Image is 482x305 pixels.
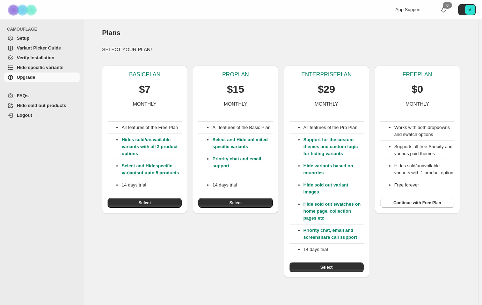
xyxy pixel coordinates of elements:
span: Variant Picker Guide [17,45,61,51]
p: Hide sold out swatches on home page, collection pages etc [304,201,364,222]
span: Hide specific variants [17,65,64,70]
span: Select [320,265,333,270]
li: Works with both dropdowns and swatch options [394,124,454,138]
a: FAQs [4,91,80,101]
p: $15 [227,82,244,96]
p: $29 [318,82,335,96]
span: App Support [395,7,421,12]
a: 0 [440,6,447,13]
span: Logout [17,113,32,118]
p: Support for the custom themes and custom logic for hiding variants [304,136,364,157]
button: Select [108,198,182,208]
p: Priority chat, email and screenshare call support [304,227,364,241]
p: $7 [139,82,151,96]
a: Hide specific variants [4,63,80,73]
span: FAQs [17,93,29,98]
a: Hide sold out products [4,101,80,110]
span: Setup [17,36,29,41]
li: Supports all free Shopify and various paid themes [394,143,454,157]
p: Hide variants based on countries [304,162,364,176]
p: Hides sold/unavailable variants with all 3 product options [122,136,182,157]
span: Upgrade [17,75,35,80]
p: All features of the Pro Plan [304,124,364,131]
li: Hides sold/unavailable variants with 1 product option [394,162,454,176]
li: Free forever [394,182,454,189]
a: Variant Picker Guide [4,43,80,53]
text: A [469,8,472,12]
p: 14 days trial [122,182,182,189]
span: Select [229,200,242,206]
p: MONTHLY [315,100,338,107]
span: Hide sold out products [17,103,66,108]
a: Setup [4,33,80,43]
p: Select and Hide of upto 5 products [122,162,182,176]
p: BASIC PLAN [129,71,160,78]
button: Select [198,198,272,208]
button: Avatar with initials A [458,4,476,15]
span: Plans [102,29,120,37]
p: 14 days trial [212,182,272,189]
p: $0 [411,82,423,96]
span: Verify Installation [17,55,54,60]
p: 14 days trial [304,246,364,253]
span: CAMOUFLAGE [7,26,80,32]
p: ENTERPRISE PLAN [301,71,352,78]
span: Avatar with initials A [465,5,475,15]
p: MONTHLY [406,100,429,107]
button: Continue with Free Plan [380,198,454,208]
p: All features of the Free Plan [122,124,182,131]
div: 0 [443,2,452,9]
p: All features of the Basic Plan [212,124,272,131]
p: MONTHLY [133,100,156,107]
button: Select [290,262,364,272]
a: Verify Installation [4,53,80,63]
img: Camouflage [6,0,41,20]
p: MONTHLY [224,100,247,107]
p: SELECT YOUR PLAN! [102,46,460,53]
span: Select [139,200,151,206]
p: Hide sold out variant images [304,182,364,196]
p: Priority chat and email support [212,155,272,176]
p: FREE PLAN [402,71,432,78]
span: Continue with Free Plan [393,200,441,206]
a: Upgrade [4,73,80,82]
p: Select and Hide unlimited specific variants [212,136,272,150]
a: Logout [4,110,80,120]
p: PRO PLAN [222,71,249,78]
